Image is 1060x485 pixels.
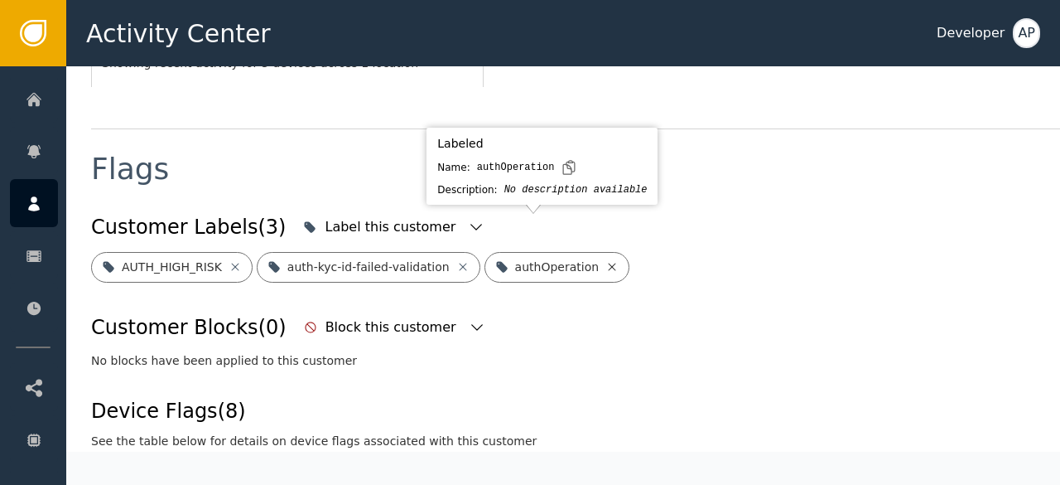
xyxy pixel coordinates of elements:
div: Label this customer [325,217,460,237]
div: Device Flags (8) [91,396,537,426]
div: Customer Labels (3) [91,212,286,242]
div: Name: [437,160,470,175]
div: Customer Blocks (0) [91,313,287,342]
button: AP [1013,18,1040,48]
div: Description: [437,182,497,197]
span: Activity Center [86,15,271,52]
div: authOperation [515,259,600,276]
div: Block this customer [325,318,460,337]
div: No description available [504,182,648,197]
div: authOperation [477,160,555,175]
div: AUTH_HIGH_RISK [122,259,222,276]
div: auth-kyc-id-failed-validation [287,259,450,276]
button: Label this customer [299,209,489,245]
button: Block this customer [300,309,489,346]
div: Flags [91,154,169,184]
div: See the table below for details on device flags associated with this customer [91,433,537,450]
div: Developer [937,23,1005,43]
div: Labeled [437,135,647,153]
